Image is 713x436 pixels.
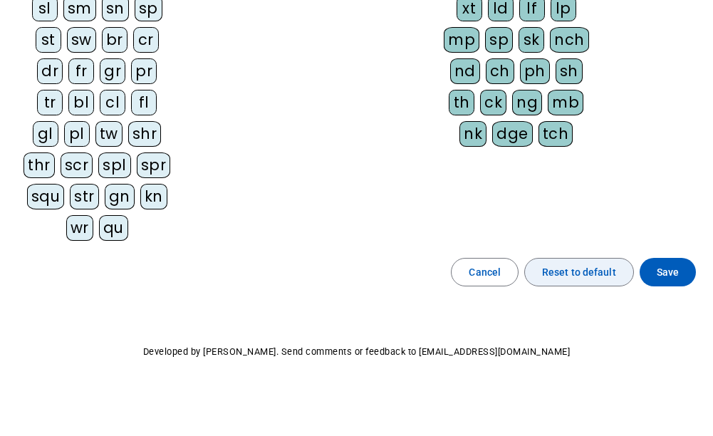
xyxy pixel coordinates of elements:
[542,264,616,281] span: Reset to default
[512,90,542,115] div: ng
[131,90,157,115] div: fl
[550,27,589,53] div: nch
[519,27,544,53] div: sk
[538,121,573,147] div: tch
[451,258,519,286] button: Cancel
[11,343,702,360] p: Developed by [PERSON_NAME]. Send comments or feedback to [EMAIL_ADDRESS][DOMAIN_NAME]
[128,121,162,147] div: shr
[66,215,93,241] div: wr
[131,58,157,84] div: pr
[105,184,135,209] div: gn
[133,27,159,53] div: cr
[459,121,486,147] div: nk
[64,121,90,147] div: pl
[556,58,583,84] div: sh
[37,90,63,115] div: tr
[68,90,94,115] div: bl
[469,264,501,281] span: Cancel
[492,121,533,147] div: dge
[524,258,634,286] button: Reset to default
[485,27,513,53] div: sp
[449,90,474,115] div: th
[100,90,125,115] div: cl
[27,184,65,209] div: squ
[95,121,123,147] div: tw
[99,215,128,241] div: qu
[450,58,480,84] div: nd
[640,258,696,286] button: Save
[61,152,93,178] div: scr
[37,58,63,84] div: dr
[548,90,583,115] div: mb
[520,58,550,84] div: ph
[137,152,171,178] div: spr
[68,58,94,84] div: fr
[140,184,167,209] div: kn
[24,152,55,178] div: thr
[98,152,131,178] div: spl
[100,58,125,84] div: gr
[33,121,58,147] div: gl
[67,27,96,53] div: sw
[70,184,99,209] div: str
[657,264,679,281] span: Save
[36,27,61,53] div: st
[444,27,479,53] div: mp
[480,90,506,115] div: ck
[486,58,514,84] div: ch
[102,27,127,53] div: br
